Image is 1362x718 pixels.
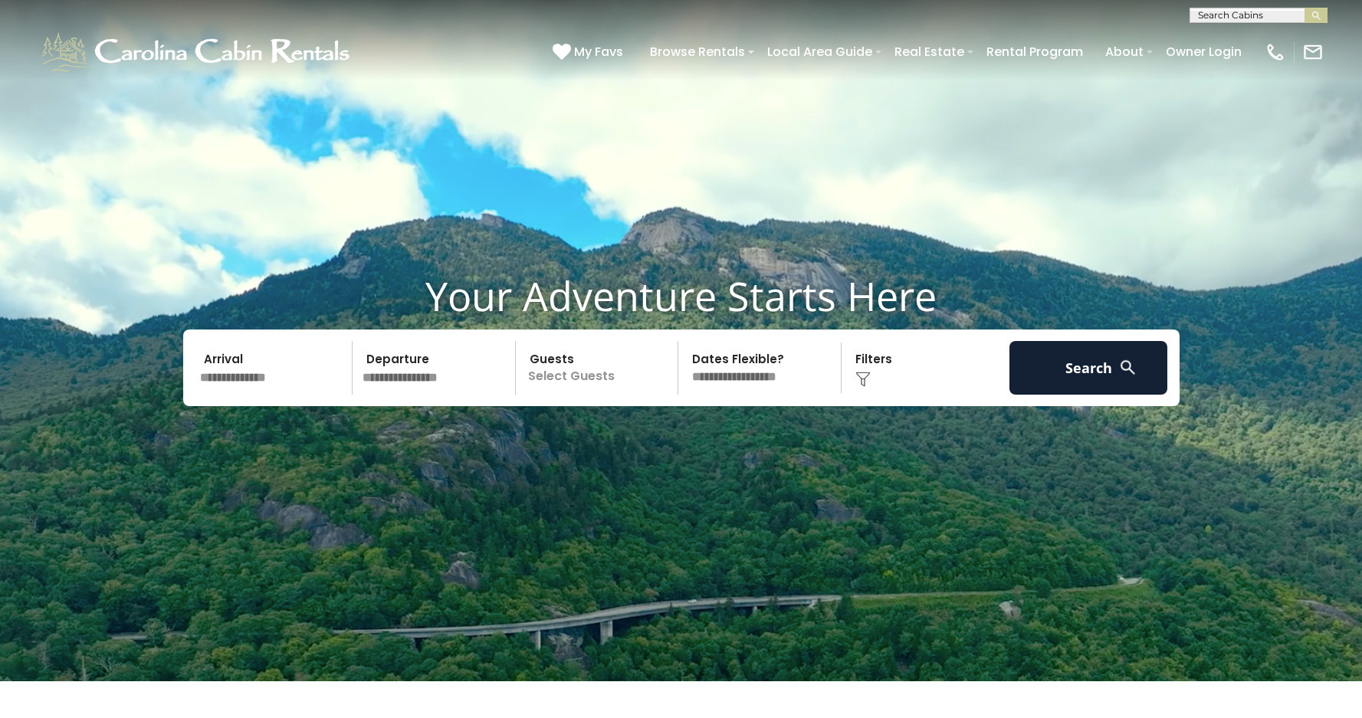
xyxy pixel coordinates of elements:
[553,42,627,62] a: My Favs
[855,372,871,387] img: filter--v1.png
[520,341,678,395] p: Select Guests
[1009,341,1168,395] button: Search
[760,38,880,65] a: Local Area Guide
[979,38,1091,65] a: Rental Program
[1302,41,1324,63] img: mail-regular-white.png
[1098,38,1151,65] a: About
[1118,358,1137,377] img: search-regular-white.png
[1158,38,1249,65] a: Owner Login
[11,272,1351,320] h1: Your Adventure Starts Here
[574,42,623,61] span: My Favs
[887,38,972,65] a: Real Estate
[38,29,356,75] img: White-1-1-2.png
[642,38,753,65] a: Browse Rentals
[1265,41,1286,63] img: phone-regular-white.png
